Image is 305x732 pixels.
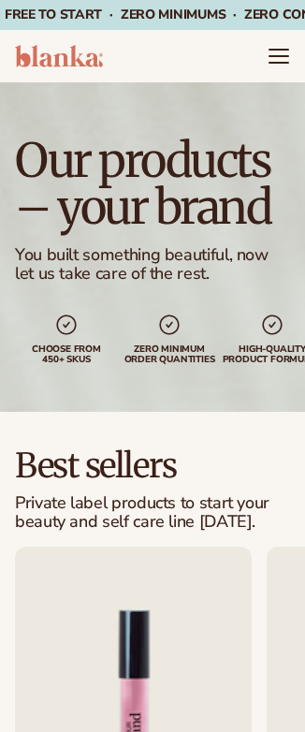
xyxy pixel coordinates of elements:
div: Zero minimum order quantities [118,344,221,365]
img: logo [15,45,103,67]
summary: Menu [268,45,290,67]
h1: Our products – your brand [15,138,290,231]
div: You built something beautiful, now let us take care of the rest. [15,246,290,284]
div: Private label products to start your beauty and self care line [DATE]. [15,494,290,532]
div: Choose from 450+ Skus [15,344,118,365]
h2: Best sellers [15,449,290,483]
